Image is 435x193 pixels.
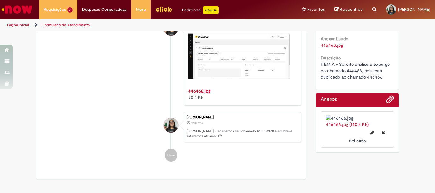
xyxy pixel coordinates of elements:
span: More [136,6,146,13]
time: 19/09/2025 12:04:10 [349,138,366,144]
span: 12d atrás [191,121,203,125]
span: ITEM A - Solicito análise e expurgo do chamado 446468, pois está duplicado ao chamado 446466. [321,61,391,80]
li: Fernanda Hamada Pereira [41,112,301,142]
span: [PERSON_NAME] [398,7,430,12]
a: 446466.jpg (140.3 KB) [326,121,369,127]
img: 446466.jpg [326,115,389,121]
div: Fernanda Hamada Pereira [164,118,178,133]
a: 446468.jpg [188,88,210,94]
div: [PERSON_NAME] [187,115,297,119]
span: 7 [67,7,73,13]
p: +GenAi [203,6,219,14]
b: Descrição [321,55,341,61]
a: Formulário de Atendimento [43,23,90,28]
b: Anexar Laudo [321,36,348,42]
a: Download de 446468.jpg [321,42,343,48]
ul: Trilhas de página [5,19,285,31]
span: Requisições [44,6,66,13]
button: Excluir 446466.jpg [378,128,389,138]
p: [PERSON_NAME]! Recebemos seu chamado R13550378 e em breve estaremos atuando. [187,129,297,139]
time: 19/09/2025 12:04:18 [191,121,203,125]
div: Padroniza [182,6,219,14]
a: Rascunhos [334,7,363,13]
h2: Anexos [321,97,337,102]
span: Favoritos [307,6,325,13]
div: 90.4 KB [188,88,294,100]
button: Editar nome de arquivo 446466.jpg [367,128,378,138]
span: 12d atrás [349,138,366,144]
img: click_logo_yellow_360x200.png [155,4,173,14]
img: ServiceNow [1,3,33,16]
span: Rascunhos [340,6,363,12]
span: Despesas Corporativas [82,6,126,13]
button: Adicionar anexos [386,95,394,107]
a: Página inicial [7,23,29,28]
